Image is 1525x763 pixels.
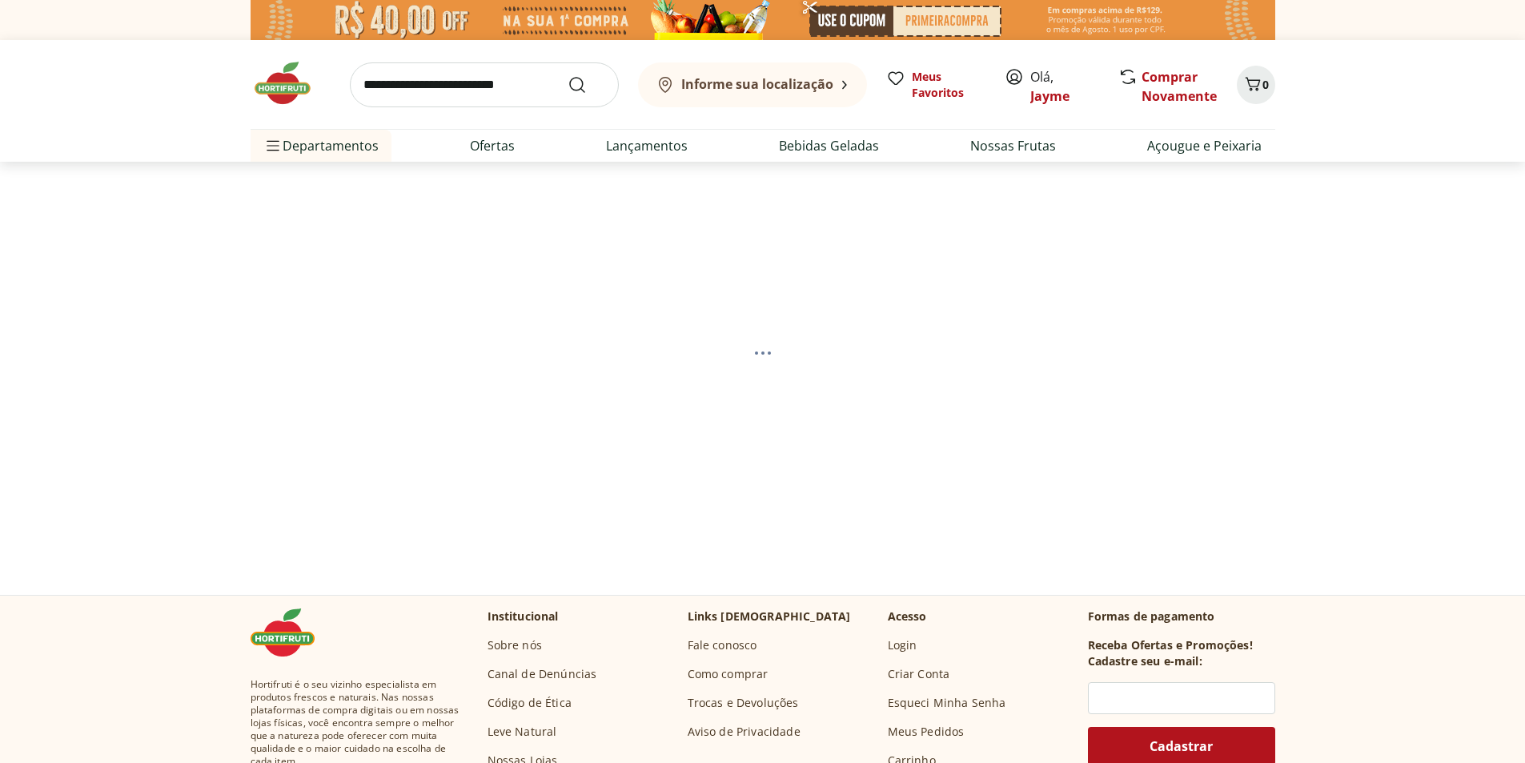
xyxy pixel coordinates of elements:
a: Leve Natural [488,724,557,740]
a: Aviso de Privacidade [688,724,801,740]
a: Meus Favoritos [886,69,985,101]
a: Nossas Frutas [970,136,1056,155]
a: Código de Ética [488,695,572,711]
a: Lançamentos [606,136,688,155]
span: Departamentos [263,126,379,165]
a: Fale conosco [688,637,757,653]
a: Trocas e Devoluções [688,695,799,711]
button: Submit Search [568,75,606,94]
img: Hortifruti [251,608,331,657]
a: Criar Conta [888,666,950,682]
a: Ofertas [470,136,515,155]
button: Carrinho [1237,66,1275,104]
a: Como comprar [688,666,769,682]
span: Olá, [1030,67,1102,106]
b: Informe sua localização [681,75,833,93]
a: Açougue e Peixaria [1147,136,1262,155]
a: Sobre nós [488,637,542,653]
a: Meus Pedidos [888,724,965,740]
a: Esqueci Minha Senha [888,695,1006,711]
p: Links [DEMOGRAPHIC_DATA] [688,608,851,624]
span: Meus Favoritos [912,69,985,101]
img: Hortifruti [251,59,331,107]
button: Informe sua localização [638,62,867,107]
a: Comprar Novamente [1142,68,1217,105]
h3: Receba Ofertas e Promoções! [1088,637,1253,653]
span: 0 [1262,77,1269,92]
a: Jayme [1030,87,1070,105]
a: Login [888,637,917,653]
input: search [350,62,619,107]
p: Acesso [888,608,927,624]
span: Cadastrar [1150,740,1213,753]
a: Bebidas Geladas [779,136,879,155]
a: Canal de Denúncias [488,666,597,682]
p: Institucional [488,608,559,624]
p: Formas de pagamento [1088,608,1275,624]
button: Menu [263,126,283,165]
h3: Cadastre seu e-mail: [1088,653,1202,669]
